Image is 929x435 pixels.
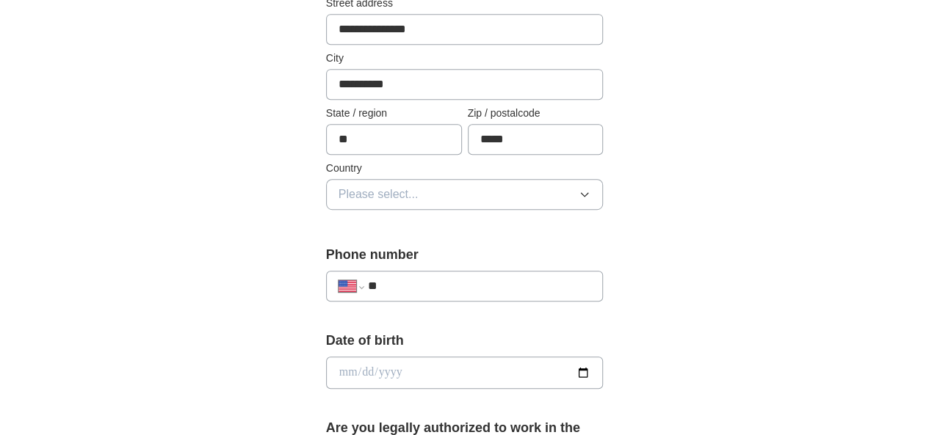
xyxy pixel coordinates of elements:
[326,161,604,176] label: Country
[326,179,604,210] button: Please select...
[468,106,604,121] label: Zip / postalcode
[326,51,604,66] label: City
[326,331,604,351] label: Date of birth
[339,186,419,203] span: Please select...
[326,106,462,121] label: State / region
[326,245,604,265] label: Phone number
